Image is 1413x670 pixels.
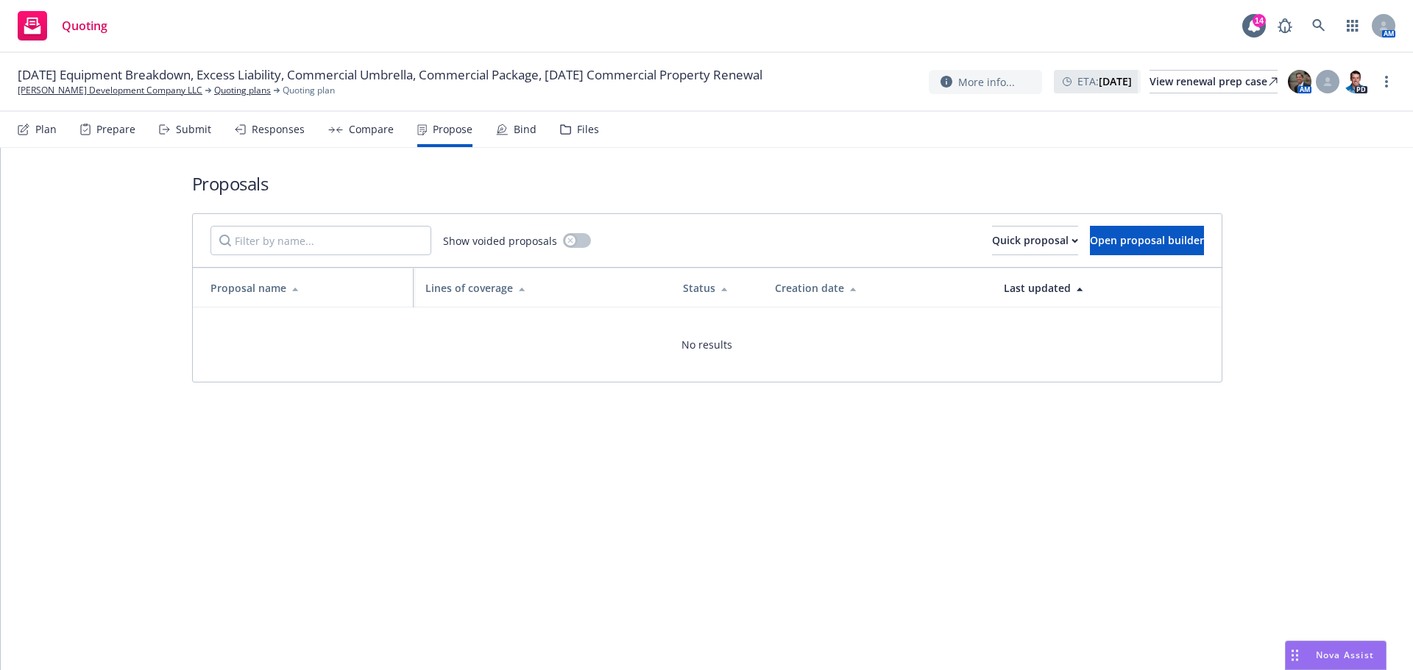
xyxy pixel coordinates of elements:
[577,124,599,135] div: Files
[1316,649,1374,661] span: Nova Assist
[18,66,762,84] span: [DATE] Equipment Breakdown, Excess Liability, Commercial Umbrella, Commercial Package, [DATE] Com...
[1150,70,1278,93] a: View renewal prep case
[1338,11,1367,40] a: Switch app
[1077,74,1132,89] span: ETA :
[35,124,57,135] div: Plan
[96,124,135,135] div: Prepare
[12,5,113,46] a: Quoting
[1150,71,1278,93] div: View renewal prep case
[349,124,394,135] div: Compare
[425,280,660,296] div: Lines of coverage
[210,280,402,296] div: Proposal name
[1304,11,1334,40] a: Search
[176,124,211,135] div: Submit
[775,280,980,296] div: Creation date
[1286,641,1304,669] div: Drag to move
[1099,74,1132,88] strong: [DATE]
[1285,641,1387,670] button: Nova Assist
[1344,70,1367,93] img: photo
[929,70,1042,94] button: More info...
[443,233,557,249] span: Show voided proposals
[1378,73,1395,90] a: more
[1090,226,1204,255] button: Open proposal builder
[992,226,1078,255] button: Quick proposal
[514,124,536,135] div: Bind
[1090,233,1204,247] span: Open proposal builder
[992,227,1078,254] div: Quick proposal
[681,337,732,352] span: No results
[1288,70,1311,93] img: photo
[1004,280,1209,296] div: Last updated
[18,84,202,97] a: [PERSON_NAME] Development Company LLC
[283,84,335,97] span: Quoting plan
[62,20,107,32] span: Quoting
[958,74,1015,90] span: More info...
[1253,14,1266,27] div: 14
[433,124,472,135] div: Propose
[192,171,1222,196] h1: Proposals
[214,84,271,97] a: Quoting plans
[683,280,751,296] div: Status
[252,124,305,135] div: Responses
[1270,11,1300,40] a: Report a Bug
[210,226,431,255] input: Filter by name...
